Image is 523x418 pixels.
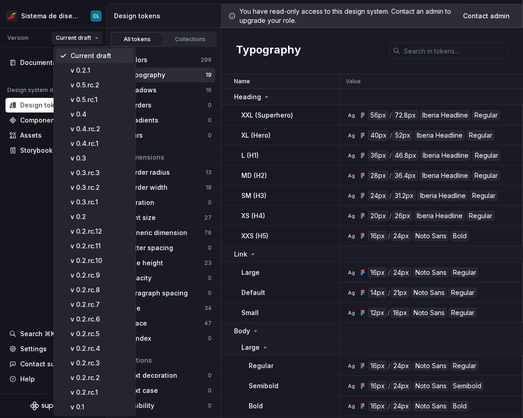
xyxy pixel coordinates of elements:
div: v 0.2 [71,212,130,221]
div: v 0.2.rc.5 [71,329,130,338]
div: v 0.5.rc.2 [71,80,130,90]
div: v 0.2.rc.3 [71,359,130,368]
div: v 0.4 [71,110,130,119]
div: v 0.2.rc.12 [71,227,130,236]
div: v 0.1 [71,402,130,412]
div: v 0.5.rc.1 [71,95,130,104]
div: v 0.2.rc.8 [71,285,130,295]
div: v 0.2.rc.1 [71,388,130,397]
div: Current draft [71,51,130,60]
div: v 0.2.rc.4 [71,344,130,353]
div: v 0.2.rc.2 [71,373,130,382]
div: v 0.2.rc.11 [71,241,130,251]
div: v 0.2.rc.7 [71,300,130,309]
div: v 0.2.1 [71,66,130,75]
div: v 0.2.rc.10 [71,256,130,265]
div: v 0.3.rc.3 [71,168,130,177]
div: v 0.3.rc.1 [71,198,130,207]
div: v 0.4.rc.2 [71,124,130,134]
div: v 0.4.rc.1 [71,139,130,148]
div: v 0.3.rc.2 [71,183,130,192]
div: v 0.2.rc.9 [71,271,130,280]
div: v 0.2.rc.6 [71,315,130,324]
div: v 0.3 [71,154,130,163]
